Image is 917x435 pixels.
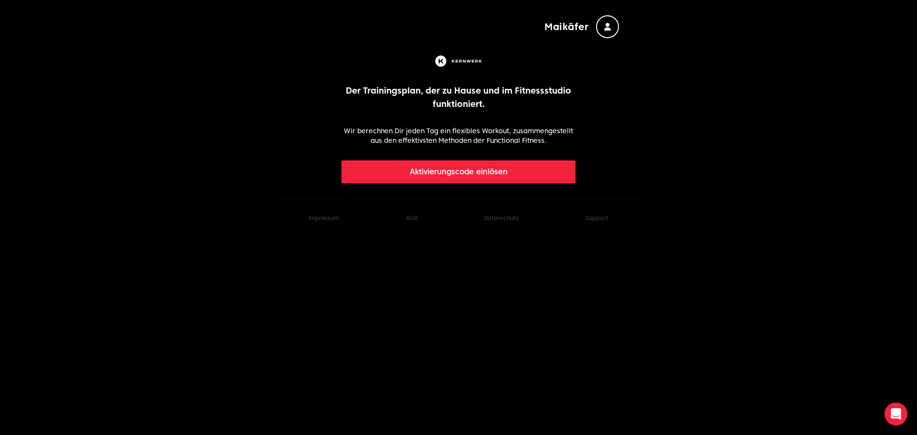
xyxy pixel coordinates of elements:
a: AGB [406,214,417,222]
p: Der Trainingsplan, der zu Hause und im Fitnessstudio funktioniert. [341,84,576,111]
div: Open Intercom Messenger [885,403,907,425]
button: Support [586,214,608,222]
p: Wir berechnen Dir jeden Tag ein flexibles Workout, zusammengestellt aus den effektivsten Methoden... [341,126,576,145]
button: Maikäfer [544,15,619,38]
button: Aktivierungscode einlösen [341,160,576,183]
img: Kernwerk® [433,53,484,69]
a: Datenschutz [484,214,519,222]
a: Impressum [309,214,339,222]
span: Maikäfer [544,20,588,33]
